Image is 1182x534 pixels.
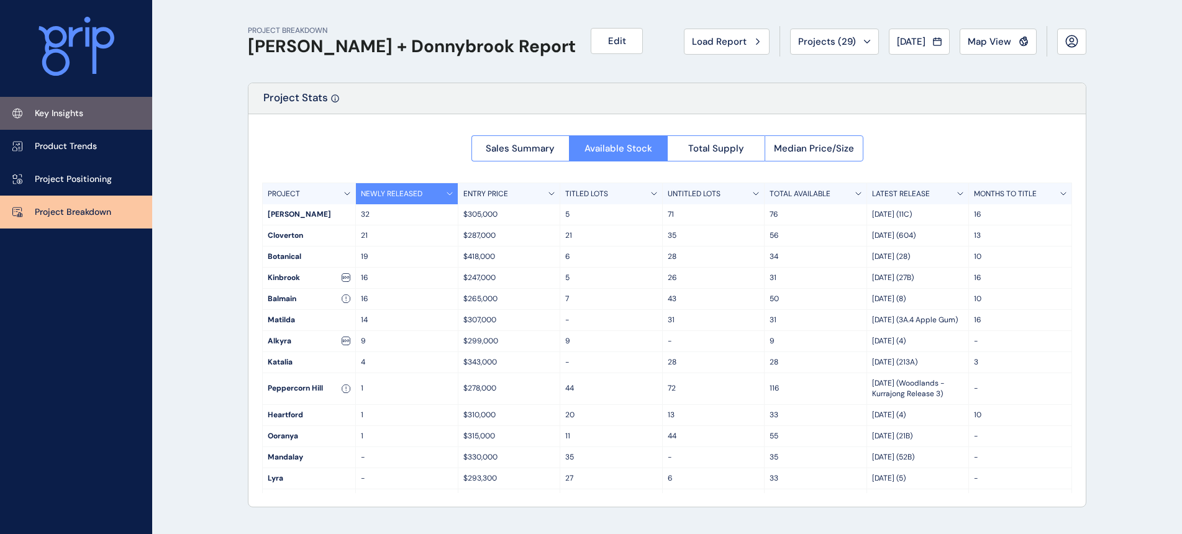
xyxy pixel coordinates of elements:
p: 6 [565,251,657,262]
p: 5 [565,209,657,220]
p: Key Insights [35,107,83,120]
p: 32 [361,209,453,220]
span: Total Supply [688,142,744,155]
p: Project Positioning [35,173,112,186]
p: MONTHS TO TITLE [974,189,1037,199]
button: Available Stock [569,135,667,161]
p: 14 [361,315,453,325]
span: Sales Summary [486,142,555,155]
p: - [974,336,1066,346]
span: Projects ( 29 ) [798,35,856,48]
p: 35 [668,230,760,241]
p: $310,000 [463,410,555,420]
p: 21 [565,230,657,241]
p: 21 [361,230,453,241]
p: - [361,473,453,484]
p: 3 [974,357,1066,368]
p: $315,000 [463,431,555,441]
p: - [668,452,760,463]
p: 1 [361,431,453,441]
p: [DATE] (5) [872,473,964,484]
p: 35 [770,452,861,463]
p: [DATE] (8) [872,294,964,304]
p: - [974,383,1066,394]
p: 76 [770,209,861,220]
p: 16 [361,294,453,304]
div: Kinbrook [263,268,355,288]
p: $247,000 [463,273,555,283]
p: 28 [668,251,760,262]
div: Ooranya [263,426,355,446]
span: Available Stock [584,142,652,155]
p: 44 [668,431,760,441]
p: 10 [974,410,1066,420]
div: Cloverton [263,225,355,246]
p: 11 [565,431,657,441]
h1: [PERSON_NAME] + Donnybrook Report [248,36,576,57]
div: [PERSON_NAME] [263,204,355,225]
p: [DATE] (604) [872,230,964,241]
p: 10 [974,294,1066,304]
div: Botanical [263,247,355,267]
div: Katalia [263,352,355,373]
p: 16 [974,273,1066,283]
p: $287,000 [463,230,555,241]
p: 9 [361,336,453,346]
p: $278,000 [463,383,555,394]
p: NEWLY RELEASED [361,189,422,199]
p: 71 [668,209,760,220]
p: 72 [668,383,760,394]
p: - [974,452,1066,463]
p: $293,300 [463,473,555,484]
p: 1 [361,410,453,420]
div: Alkyra [263,331,355,351]
p: 33 [770,473,861,484]
p: 55 [770,431,861,441]
div: Mandalay [263,447,355,468]
p: PROJECT BREAKDOWN [248,25,576,36]
p: $343,000 [463,357,555,368]
p: TOTAL AVAILABLE [770,189,830,199]
div: Peppercorn Hill [263,378,355,399]
p: 28 [770,357,861,368]
div: Balmain [263,289,355,309]
p: PROJECT [268,189,300,199]
p: - [565,315,657,325]
p: 10 [974,251,1066,262]
p: [DATE] (4) [872,410,964,420]
p: [DATE] (Woodlands - Kurrajong Release 3) [872,378,964,399]
p: Project Stats [263,91,328,114]
span: Edit [608,35,626,47]
p: $307,000 [463,315,555,325]
p: 1 [361,383,453,394]
p: $265,000 [463,294,555,304]
p: Project Breakdown [35,206,111,219]
p: 9 [565,336,657,346]
div: Olivine [263,489,355,510]
p: 31 [770,315,861,325]
p: 44 [565,383,657,394]
p: 35 [565,452,657,463]
p: $330,000 [463,452,555,463]
button: Median Price/Size [765,135,863,161]
p: [DATE] (27B) [872,273,964,283]
p: 20 [565,410,657,420]
button: Total Supply [667,135,765,161]
span: Load Report [692,35,747,48]
p: - [974,473,1066,484]
span: [DATE] [897,35,925,48]
p: $299,000 [463,336,555,346]
button: Sales Summary [471,135,570,161]
p: [DATE] (3A.4 Apple Gum) [872,315,964,325]
p: 50 [770,294,861,304]
p: 26 [668,273,760,283]
p: 9 [770,336,861,346]
button: Projects (29) [790,29,879,55]
p: $305,000 [463,209,555,220]
p: [DATE] (11C) [872,209,964,220]
div: Heartford [263,405,355,425]
p: 31 [668,315,760,325]
p: 16 [974,315,1066,325]
p: 6 [668,473,760,484]
p: ENTRY PRICE [463,189,508,199]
